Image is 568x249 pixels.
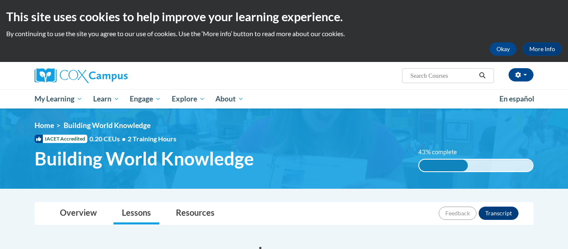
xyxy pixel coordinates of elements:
button: Feedback [439,207,477,220]
a: Explore [166,89,210,108]
a: Engage [124,89,166,108]
span: • [122,135,126,143]
span: Building World Knowledge [64,121,151,130]
button: Okay [490,42,516,56]
h2: This site uses cookies to help improve your learning experience. [6,8,562,25]
span: En español [499,94,534,103]
span: My Learning [35,94,82,104]
button: Search [476,71,489,81]
a: My Learning [29,89,88,108]
button: Account Settings [509,68,533,81]
button: Transcript [479,207,519,220]
div: 43% complete [419,160,468,171]
input: Search Courses [410,71,476,81]
label: 43% complete [418,148,466,157]
p: By continuing to use the site you agree to our use of cookies. Use the ‘More info’ button to read... [6,29,562,38]
span: About [215,94,244,104]
span: IACET Accredited [35,135,87,143]
a: Home [35,121,54,130]
span: 0.20 CEUs [89,134,128,143]
span: Learn [93,94,119,104]
span: Explore [172,94,205,104]
a: Learn [88,89,125,108]
a: En español [494,90,540,108]
span: Engage [130,94,161,104]
div: Main menu [22,89,546,108]
img: Cox Campus [35,68,128,83]
a: Lessons [114,202,159,224]
a: Cox Campus [35,68,193,83]
a: About [210,89,249,108]
a: Overview [52,202,105,224]
a: Resources [168,202,223,224]
span: Building World Knowledge [35,148,254,170]
span: 2 Training Hours [128,135,176,143]
a: More Info [523,42,562,56]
